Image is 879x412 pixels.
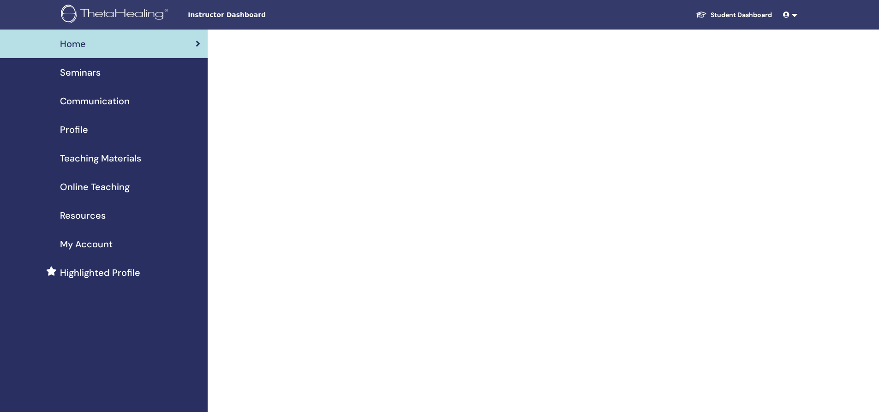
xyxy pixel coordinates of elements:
[60,123,88,137] span: Profile
[688,6,779,24] a: Student Dashboard
[60,37,86,51] span: Home
[60,209,106,222] span: Resources
[60,94,130,108] span: Communication
[188,10,326,20] span: Instructor Dashboard
[60,237,113,251] span: My Account
[60,180,130,194] span: Online Teaching
[60,266,140,280] span: Highlighted Profile
[61,5,171,25] img: logo.png
[60,151,141,165] span: Teaching Materials
[696,11,707,18] img: graduation-cap-white.svg
[60,66,101,79] span: Seminars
